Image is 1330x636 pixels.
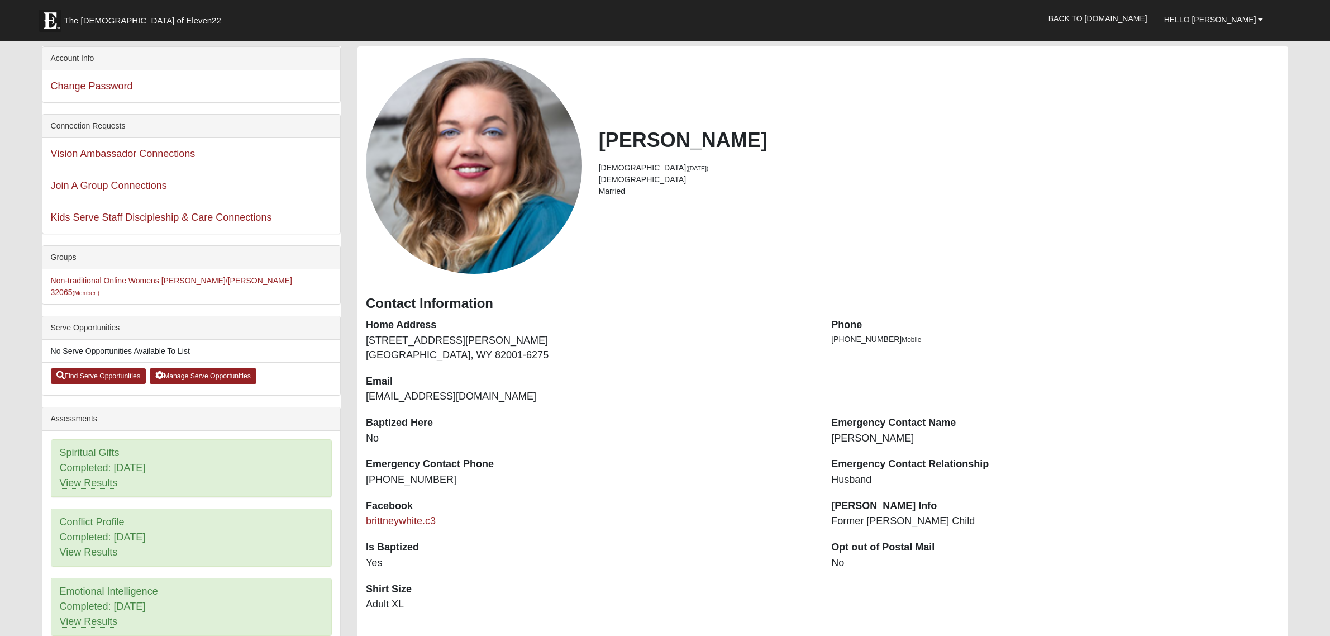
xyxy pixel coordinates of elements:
[1156,6,1272,34] a: Hello [PERSON_NAME]
[42,316,340,340] div: Serve Opportunities
[366,390,814,404] dd: [EMAIL_ADDRESS][DOMAIN_NAME]
[1040,4,1156,32] a: Back to [DOMAIN_NAME]
[366,374,814,389] dt: Email
[42,340,340,363] li: No Serve Opportunities Available To List
[366,556,814,571] dd: Yes
[366,499,814,514] dt: Facebook
[51,368,146,384] a: Find Serve Opportunities
[599,174,1280,186] li: [DEMOGRAPHIC_DATA]
[366,473,814,487] dd: [PHONE_NUMBER]
[599,162,1280,174] li: [DEMOGRAPHIC_DATA]
[902,336,921,344] span: Mobile
[599,186,1280,197] li: Married
[366,431,814,446] dd: No
[51,148,196,159] a: Vision Ambassador Connections
[51,212,272,223] a: Kids Serve Staff Discipleship & Care Connections
[366,457,814,472] dt: Emergency Contact Phone
[1164,15,1256,24] span: Hello [PERSON_NAME]
[51,509,331,566] div: Conflict Profile Completed: [DATE]
[42,47,340,70] div: Account Info
[366,318,814,333] dt: Home Address
[51,180,167,191] a: Join A Group Connections
[51,578,331,635] div: Emotional Intelligence Completed: [DATE]
[51,80,133,92] a: Change Password
[831,431,1280,446] dd: [PERSON_NAME]
[831,556,1280,571] dd: No
[831,416,1280,430] dt: Emergency Contact Name
[831,473,1280,487] dd: Husband
[366,582,814,597] dt: Shirt Size
[831,514,1280,529] dd: Former [PERSON_NAME] Child
[42,115,340,138] div: Connection Requests
[51,276,292,297] a: Non-traditional Online Womens [PERSON_NAME]/[PERSON_NAME] 32065(Member )
[39,10,61,32] img: Eleven22 logo
[150,368,256,384] a: Manage Serve Opportunities
[42,246,340,269] div: Groups
[831,540,1280,555] dt: Opt out of Postal Mail
[60,616,118,628] a: View Results
[51,440,331,497] div: Spiritual Gifts Completed: [DATE]
[831,334,1280,345] li: [PHONE_NUMBER]
[366,296,1280,312] h3: Contact Information
[366,540,814,555] dt: Is Baptized
[366,334,814,362] dd: [STREET_ADDRESS][PERSON_NAME] [GEOGRAPHIC_DATA], WY 82001-6275
[60,547,118,558] a: View Results
[60,477,118,489] a: View Results
[831,499,1280,514] dt: [PERSON_NAME] Info
[366,58,582,274] a: View Fullsize Photo
[42,407,340,431] div: Assessments
[366,515,436,526] a: brittneywhite.c3
[686,165,708,172] small: ([DATE])
[831,318,1280,333] dt: Phone
[72,289,99,296] small: (Member )
[599,128,1280,152] h2: [PERSON_NAME]
[366,597,814,612] dd: Adult XL
[831,457,1280,472] dt: Emergency Contact Relationship
[34,4,257,32] a: The [DEMOGRAPHIC_DATA] of Eleven22
[64,15,221,26] span: The [DEMOGRAPHIC_DATA] of Eleven22
[366,416,814,430] dt: Baptized Here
